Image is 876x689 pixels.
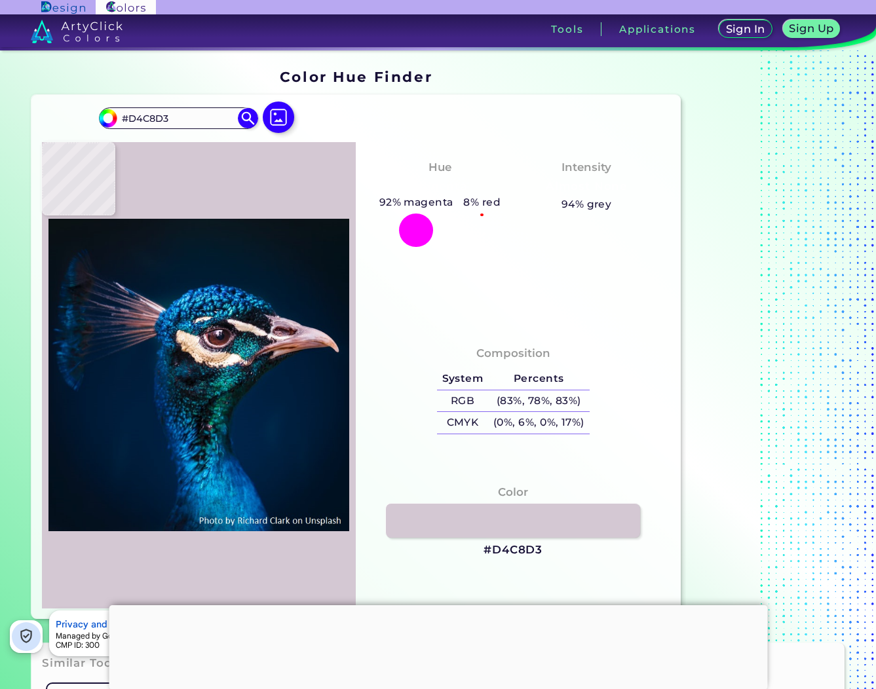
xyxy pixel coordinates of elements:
input: type color.. [117,109,239,127]
a: Sign Up [783,20,840,39]
h4: Composition [476,344,550,363]
h3: Applications [619,24,696,34]
h4: Hue [428,158,451,177]
iframe: Advertisement [686,64,850,624]
h4: Intensity [562,158,611,177]
h3: Similar Tools [42,656,122,671]
h5: (0%, 6%, 0%, 17%) [488,412,589,434]
h4: Color [498,483,528,502]
h5: System [437,368,488,390]
h5: 94% grey [562,196,612,213]
h5: (83%, 78%, 83%) [488,390,589,412]
h5: RGB [437,390,488,412]
h3: Almost None [541,179,633,195]
h5: Sign Up [789,23,833,33]
h3: #D4C8D3 [484,542,543,558]
img: ArtyClick Design logo [41,1,85,14]
h3: Tools [551,24,583,34]
h5: Sign In [726,24,765,34]
h5: CMYK [437,412,488,434]
h5: 8% red [458,194,505,211]
h3: Magenta [407,179,472,195]
iframe: Advertisement [109,605,767,686]
img: logo_artyclick_colors_white.svg [31,20,123,43]
h5: 92% magenta [374,194,459,211]
h1: Color Hue Finder [280,67,432,86]
h5: Percents [488,368,589,390]
img: icon picture [263,102,294,133]
img: icon search [238,108,257,128]
a: Sign In [719,20,772,39]
img: img_pavlin.jpg [48,149,349,602]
